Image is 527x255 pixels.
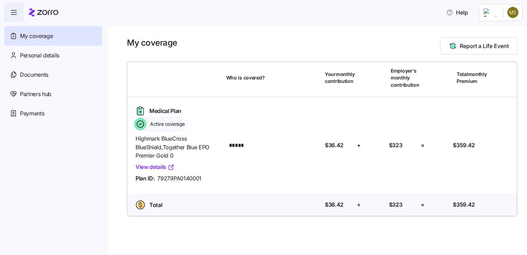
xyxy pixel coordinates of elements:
[4,104,102,123] a: Payments
[20,109,44,118] span: Payments
[357,141,361,150] span: +
[20,70,48,79] span: Documents
[446,8,468,17] span: Help
[127,37,177,48] h1: My coverage
[157,174,201,183] span: 79279PA0140001
[391,67,419,88] span: Employer's monthly contribution
[389,141,402,150] span: $323
[4,46,102,65] a: Personal details
[226,74,265,81] span: Who is covered?
[484,8,497,17] img: Employer logo
[20,90,51,98] span: Partners hub
[441,6,474,19] button: Help
[421,141,425,150] span: =
[20,51,59,60] span: Personal details
[136,174,155,183] span: Plan ID:
[357,200,361,209] span: +
[460,42,509,50] span: Report a Life Event
[325,141,344,150] span: $36.42
[148,121,185,127] span: Active coverage
[421,200,425,209] span: =
[149,201,162,209] span: Total
[4,65,102,84] a: Documents
[136,163,175,171] a: View details
[325,200,344,209] span: $36.42
[389,200,402,209] span: $323
[453,141,475,150] span: $359.42
[457,71,487,85] span: Total monthly Premium
[149,107,181,115] span: Medical Plan
[325,71,355,85] span: Your monthly contribution
[20,32,53,40] span: My coverage
[4,26,102,46] a: My coverage
[136,134,221,160] span: Highmark BlueCross BlueShield , Together Blue EPO Premier Gold 0
[453,200,475,209] span: $359.42
[440,37,517,55] button: Report a Life Event
[4,84,102,104] a: Partners hub
[507,7,518,18] img: a2a389439d024b956bcd1cc448637a91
